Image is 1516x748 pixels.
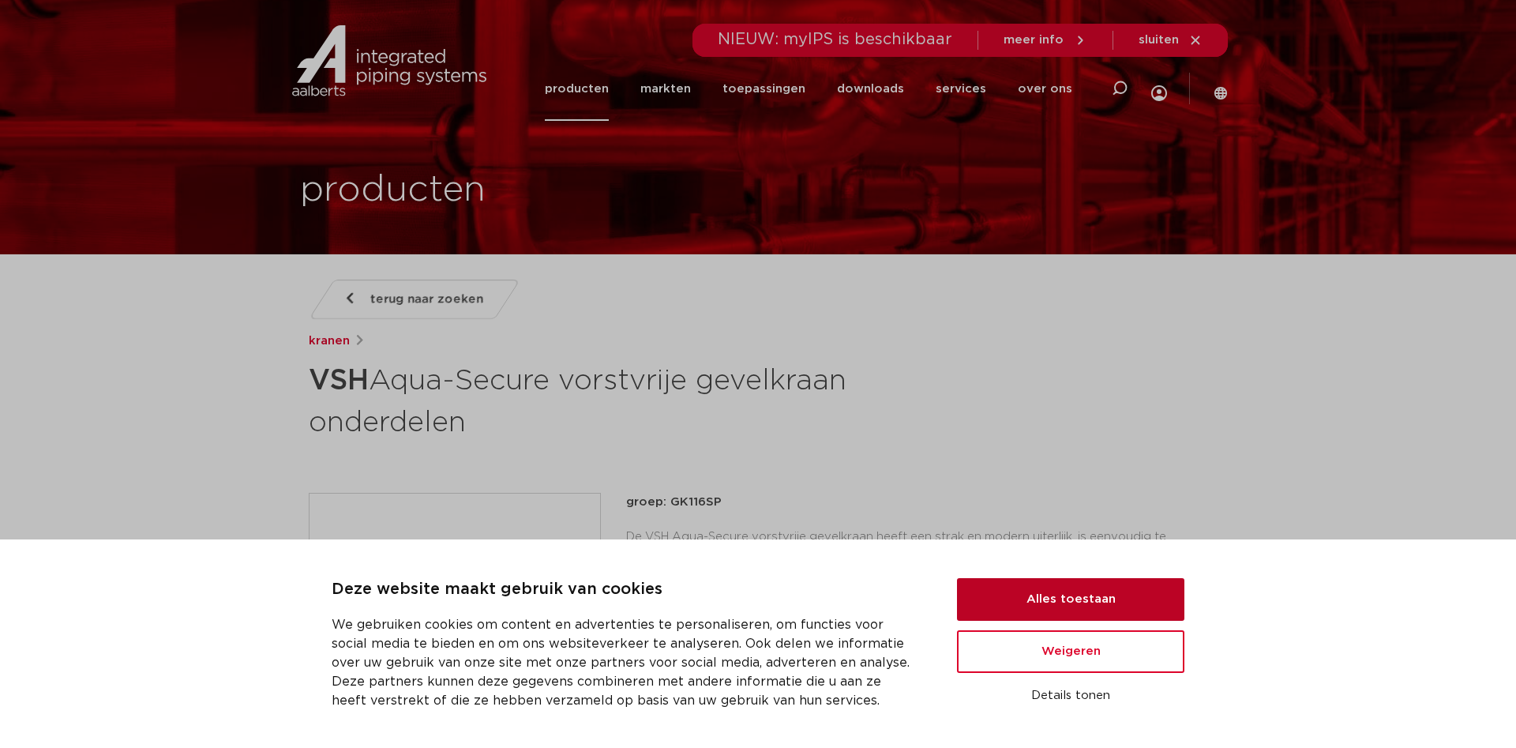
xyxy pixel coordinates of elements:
h1: Aqua-Secure vorstvrije gevelkraan onderdelen [309,357,902,442]
p: Deze website maakt gebruik van cookies [332,577,919,603]
div: De VSH Aqua-Secure vorstvrije gevelkraan heeft een strak en modern uiterlijk, is eenvoudig te mon... [626,524,1207,682]
span: sluiten [1139,34,1179,46]
strong: VSH [309,366,369,395]
div: my IPS [1151,52,1167,126]
a: sluiten [1139,33,1203,47]
a: downloads [837,57,904,121]
button: Details tonen [957,682,1184,709]
button: Weigeren [957,630,1184,673]
button: Alles toestaan [957,578,1184,621]
a: terug naar zoeken [309,280,520,319]
a: kranen [309,332,350,351]
nav: Menu [545,57,1072,121]
p: We gebruiken cookies om content en advertenties te personaliseren, om functies voor social media ... [332,615,919,710]
span: NIEUW: myIPS is beschikbaar [718,32,952,47]
h1: producten [300,165,486,216]
span: meer info [1004,34,1064,46]
span: terug naar zoeken [370,287,483,312]
a: services [936,57,986,121]
a: over ons [1018,57,1072,121]
a: meer info [1004,33,1087,47]
a: producten [545,57,609,121]
a: toepassingen [722,57,805,121]
p: groep: GK116SP [626,493,1207,512]
a: markten [640,57,691,121]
